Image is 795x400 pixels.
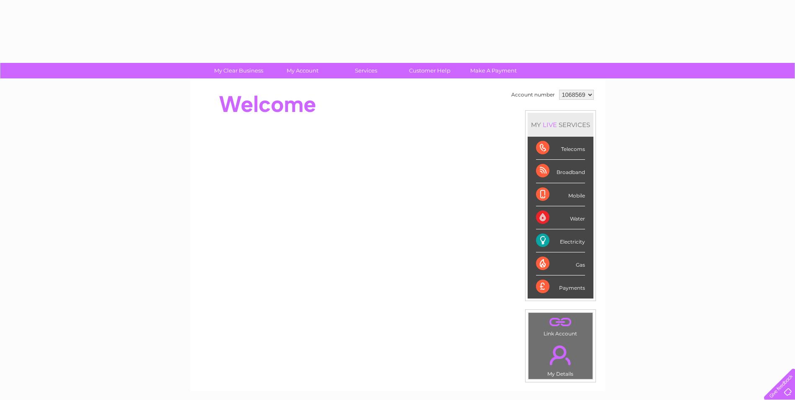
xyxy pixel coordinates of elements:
a: . [531,315,590,330]
a: Make A Payment [459,63,528,78]
a: Customer Help [395,63,464,78]
div: MY SERVICES [528,113,593,137]
td: Link Account [528,312,593,339]
td: Account number [509,88,557,102]
div: Gas [536,252,585,275]
div: Electricity [536,229,585,252]
a: . [531,340,590,370]
div: Mobile [536,183,585,206]
a: My Account [268,63,337,78]
div: Telecoms [536,137,585,160]
div: Payments [536,275,585,298]
a: Services [331,63,401,78]
td: My Details [528,338,593,379]
div: LIVE [541,121,559,129]
div: Water [536,206,585,229]
div: Broadband [536,160,585,183]
a: My Clear Business [204,63,273,78]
